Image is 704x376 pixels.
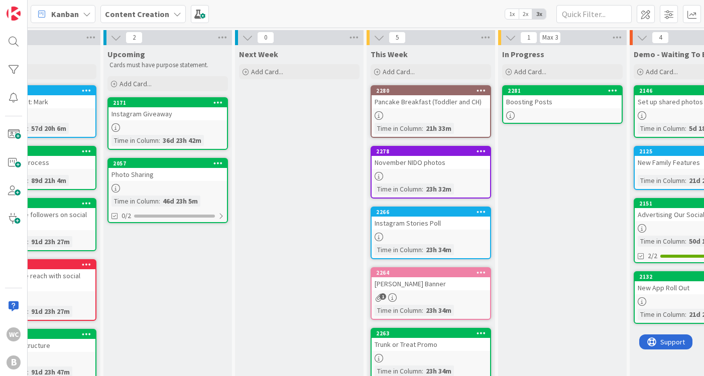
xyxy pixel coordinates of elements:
div: Max 3 [542,35,558,40]
input: Quick Filter... [556,5,632,23]
div: WC [7,327,21,341]
span: 1x [505,9,519,19]
span: : [422,244,423,255]
div: Instagram Giveaway [108,107,227,120]
div: Instagram Stories Poll [372,217,490,230]
span: This Week [371,49,408,59]
div: 2264[PERSON_NAME] Banner [372,268,490,290]
div: 57d 20h 6m [29,123,69,134]
div: 2280 [372,86,490,95]
span: : [27,236,29,247]
span: 0 [257,32,274,44]
span: Kanban [51,8,79,20]
span: Support [21,2,46,14]
div: Pancake Breakfast (Toddler and CH) [372,95,490,108]
div: 91d 23h 27m [29,236,72,247]
span: 0/2 [122,211,131,221]
div: Trunk or Treat Promo [372,338,490,351]
span: : [159,135,160,146]
span: Add Card... [251,67,283,76]
div: 46d 23h 5m [160,196,200,207]
div: Time in Column [375,305,422,316]
span: 5 [389,32,406,44]
span: 1 [380,293,386,300]
div: 23h 32m [423,183,454,195]
span: Next Week [239,49,278,59]
div: 2280Pancake Breakfast (Toddler and CH) [372,86,490,108]
div: 2281 [508,87,622,94]
div: 2057 [113,160,227,167]
p: Cards must have purpose statement. [109,61,226,69]
span: 4 [652,32,669,44]
span: : [159,196,160,207]
div: Time in Column [111,196,159,207]
div: 36d 23h 42m [160,135,204,146]
div: Time in Column [638,309,685,320]
span: : [422,305,423,316]
span: : [27,175,29,186]
div: 2266 [376,209,490,216]
div: Time in Column [111,135,159,146]
span: 2x [519,9,532,19]
b: Content Creation [105,9,169,19]
div: 23h 34m [423,244,454,255]
span: Add Card... [120,79,152,88]
div: Time in Column [375,123,422,134]
span: : [685,236,686,247]
span: : [422,183,423,195]
div: 2264 [372,268,490,277]
div: Time in Column [375,244,422,255]
div: 91d 23h 27m [29,306,72,317]
div: 2266 [372,208,490,217]
div: 2263 [372,329,490,338]
span: : [422,123,423,134]
span: : [27,123,29,134]
div: 2278 [376,148,490,155]
div: 2057 [108,159,227,168]
span: : [27,306,29,317]
span: Add Card... [383,67,415,76]
div: 2171Instagram Giveaway [108,98,227,120]
div: Boosting Posts [503,95,622,108]
span: Add Card... [514,67,546,76]
div: Photo Sharing [108,168,227,181]
div: 2281 [503,86,622,95]
div: 2278 [372,147,490,156]
div: 2263 [376,330,490,337]
div: [PERSON_NAME] Banner [372,277,490,290]
div: 2280 [376,87,490,94]
div: 23h 34m [423,305,454,316]
span: In Progress [502,49,544,59]
span: Add Card... [646,67,678,76]
div: 2266Instagram Stories Poll [372,208,490,230]
div: 2281Boosting Posts [503,86,622,108]
span: : [685,123,686,134]
div: 2278November NIDO photos [372,147,490,169]
span: 2 [126,32,143,44]
span: 3x [532,9,546,19]
div: 2264 [376,269,490,276]
span: : [685,309,686,320]
div: November NIDO photos [372,156,490,169]
span: Upcoming [107,49,145,59]
div: 2171 [113,99,227,106]
div: 89d 21h 4m [29,175,69,186]
div: Time in Column [375,183,422,195]
div: 2263Trunk or Treat Promo [372,329,490,351]
div: Time in Column [638,236,685,247]
div: Time in Column [638,175,685,186]
div: 2171 [108,98,227,107]
span: : [685,175,686,186]
span: 2/2 [648,251,657,261]
span: 1 [520,32,537,44]
div: 21h 33m [423,123,454,134]
div: Time in Column [638,123,685,134]
div: B [7,355,21,369]
img: Visit kanbanzone.com [7,7,21,21]
div: 2057Photo Sharing [108,159,227,181]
